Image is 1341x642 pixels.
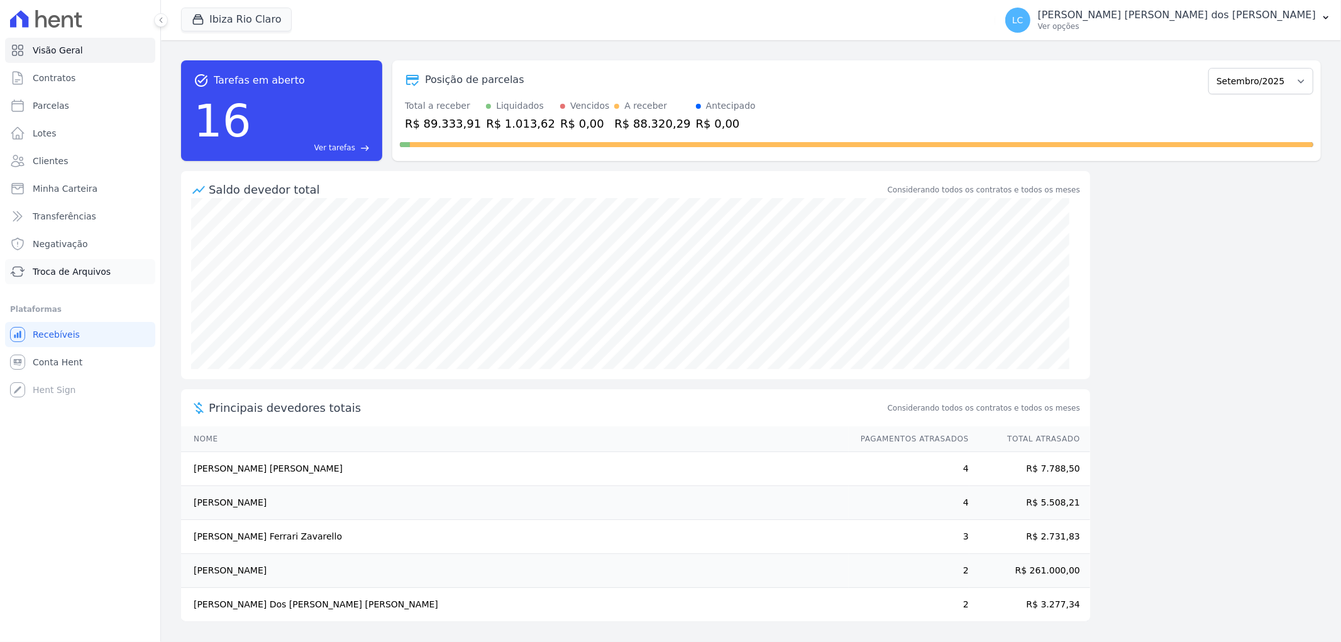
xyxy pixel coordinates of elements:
span: Negativação [33,238,88,250]
td: [PERSON_NAME] [181,554,849,588]
td: [PERSON_NAME] [PERSON_NAME] [181,452,849,486]
div: 16 [194,88,251,153]
p: [PERSON_NAME] [PERSON_NAME] dos [PERSON_NAME] [1038,9,1316,21]
a: Negativação [5,231,155,257]
div: Posição de parcelas [425,72,524,87]
div: Liquidados [496,99,544,113]
div: A receber [624,99,667,113]
span: Minha Carteira [33,182,97,195]
span: Clientes [33,155,68,167]
span: Contratos [33,72,75,84]
td: R$ 261.000,00 [969,554,1090,588]
a: Transferências [5,204,155,229]
td: R$ 7.788,50 [969,452,1090,486]
div: Considerando todos os contratos e todos os meses [888,184,1080,196]
button: Ibiza Rio Claro [181,8,292,31]
a: Contratos [5,65,155,91]
div: R$ 0,00 [560,115,609,132]
span: Visão Geral [33,44,83,57]
div: Total a receber [405,99,481,113]
span: Conta Hent [33,356,82,368]
td: 2 [849,554,969,588]
td: 2 [849,588,969,622]
span: Transferências [33,210,96,223]
div: Vencidos [570,99,609,113]
td: 3 [849,520,969,554]
span: Recebíveis [33,328,80,341]
span: LC [1012,16,1024,25]
a: Conta Hent [5,350,155,375]
span: Ver tarefas [314,142,355,153]
th: Nome [181,426,849,452]
div: Antecipado [706,99,756,113]
a: Visão Geral [5,38,155,63]
span: Tarefas em aberto [214,73,305,88]
a: Troca de Arquivos [5,259,155,284]
a: Lotes [5,121,155,146]
div: Plataformas [10,302,150,317]
a: Clientes [5,148,155,174]
div: R$ 89.333,91 [405,115,481,132]
a: Minha Carteira [5,176,155,201]
th: Pagamentos Atrasados [849,426,969,452]
button: LC [PERSON_NAME] [PERSON_NAME] dos [PERSON_NAME] Ver opções [995,3,1341,38]
div: R$ 88.320,29 [614,115,690,132]
td: 4 [849,452,969,486]
td: R$ 2.731,83 [969,520,1090,554]
span: east [360,143,370,153]
span: Principais devedores totais [209,399,885,416]
td: [PERSON_NAME] [181,486,849,520]
td: R$ 5.508,21 [969,486,1090,520]
span: task_alt [194,73,209,88]
div: Saldo devedor total [209,181,885,198]
th: Total Atrasado [969,426,1090,452]
span: Parcelas [33,99,69,112]
div: R$ 1.013,62 [486,115,555,132]
td: [PERSON_NAME] Dos [PERSON_NAME] [PERSON_NAME] [181,588,849,622]
a: Parcelas [5,93,155,118]
span: Lotes [33,127,57,140]
a: Ver tarefas east [257,142,370,153]
span: Considerando todos os contratos e todos os meses [888,402,1080,414]
td: R$ 3.277,34 [969,588,1090,622]
span: Troca de Arquivos [33,265,111,278]
div: R$ 0,00 [696,115,756,132]
td: [PERSON_NAME] Ferrari Zavarello [181,520,849,554]
p: Ver opções [1038,21,1316,31]
td: 4 [849,486,969,520]
a: Recebíveis [5,322,155,347]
